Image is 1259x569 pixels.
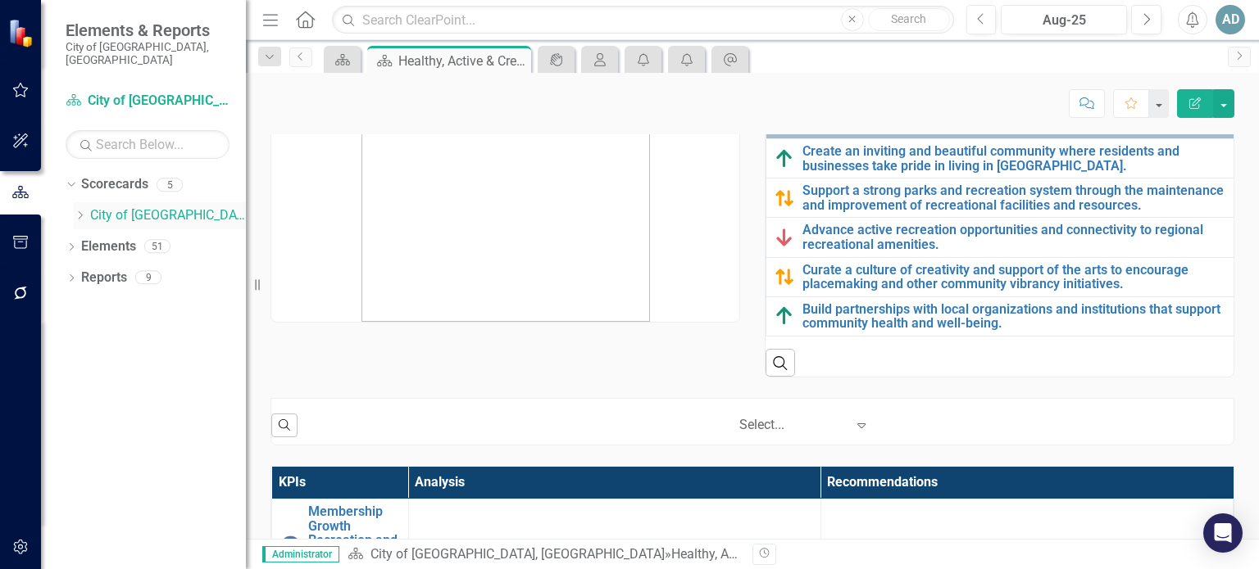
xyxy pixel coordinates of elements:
a: Advance active recreation opportunities and connectivity to regional recreational amenities. [802,223,1230,251]
div: 5 [157,178,183,192]
div: Open Intercom Messenger [1203,513,1243,553]
a: Membership Growth Recreation and Senior Center [308,504,400,562]
a: Curate a culture of creativity and support of the arts to encourage placemaking and other communi... [802,263,1230,291]
img: Above Target [775,149,794,169]
input: Search Below... [66,130,230,159]
td: Double-Click to Edit Right Click for Context Menu [766,138,1239,178]
span: Elements & Reports [66,20,230,40]
img: mceclip0%20v3.png [361,58,650,322]
span: Administrator [262,546,339,562]
td: Double-Click to Edit Right Click for Context Menu [766,257,1239,296]
input: Search ClearPoint... [332,6,953,34]
a: City of [GEOGRAPHIC_DATA], [GEOGRAPHIC_DATA] [370,546,665,562]
a: Create an inviting and beautiful community where residents and businesses take pride in living in... [802,144,1230,173]
a: Reports [81,269,127,287]
img: Above Target [775,306,794,326]
div: 51 [144,240,170,254]
div: Healthy, Active & Creative Communities [398,51,527,71]
button: AD [1216,5,1245,34]
td: Double-Click to Edit Right Click for Context Menu [766,296,1239,336]
a: Support a strong parks and recreation system through the maintenance and improvement of recreatio... [802,183,1230,212]
img: Caution [775,188,794,208]
img: ClearPoint Strategy [7,17,38,48]
a: City of [GEOGRAPHIC_DATA], [GEOGRAPHIC_DATA] [90,206,246,225]
td: Double-Click to Edit Right Click for Context Menu [766,218,1239,257]
button: Aug-25 [1001,5,1127,34]
a: Scorecards [81,175,148,194]
td: Double-Click to Edit Right Click for Context Menu [766,178,1239,218]
div: Aug-25 [1007,11,1121,30]
img: No Information [280,535,300,555]
a: Build partnerships with local organizations and institutions that support community health and we... [802,302,1230,331]
span: Search [891,12,926,25]
div: 9 [135,271,161,285]
button: Search [868,8,950,31]
a: City of [GEOGRAPHIC_DATA], [GEOGRAPHIC_DATA] [66,92,230,111]
a: Elements [81,237,136,256]
div: » [348,545,740,564]
small: City of [GEOGRAPHIC_DATA], [GEOGRAPHIC_DATA] [66,40,230,67]
div: Healthy, Active & Creative Communities [671,546,898,562]
img: Caution [775,267,794,287]
img: Below Plan [775,228,794,247]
